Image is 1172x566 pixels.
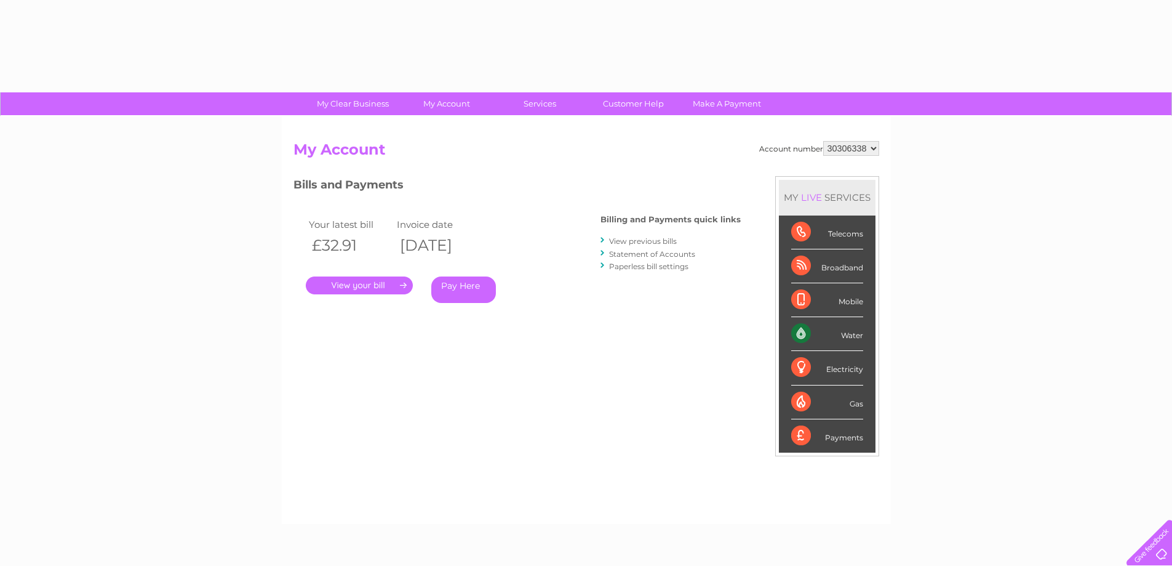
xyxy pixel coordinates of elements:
th: [DATE] [394,233,482,258]
div: LIVE [799,192,824,203]
a: My Account [396,92,497,115]
h4: Billing and Payments quick links [600,215,741,224]
div: MY SERVICES [779,180,875,215]
div: Broadband [791,249,863,283]
div: Account number [759,141,879,156]
div: Mobile [791,283,863,317]
td: Your latest bill [306,216,394,233]
a: Pay Here [431,277,496,303]
h3: Bills and Payments [293,176,741,198]
div: Telecoms [791,216,863,249]
div: Gas [791,386,863,419]
a: My Clear Business [302,92,404,115]
a: Services [489,92,591,115]
a: Make A Payment [676,92,778,115]
a: Customer Help [583,92,684,115]
a: Paperless bill settings [609,262,688,271]
th: £32.91 [306,233,394,258]
div: Electricity [791,351,863,385]
div: Water [791,317,863,351]
td: Invoice date [394,216,482,233]
a: View previous bills [609,237,677,246]
h2: My Account [293,141,879,164]
div: Payments [791,419,863,453]
a: . [306,277,413,294]
a: Statement of Accounts [609,249,695,259]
